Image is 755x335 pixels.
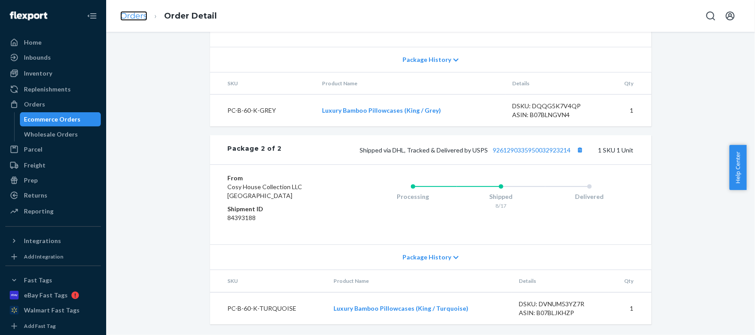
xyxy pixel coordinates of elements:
div: DSKU: DQQG5K7V4QP [513,102,596,110]
th: Qty [602,72,651,95]
button: Help Center [729,145,747,190]
th: Details [512,270,609,292]
div: Delivered [545,192,634,201]
div: Wholesale Orders [24,130,78,139]
button: Open Search Box [702,7,720,25]
div: Inbounds [24,53,51,62]
ol: breadcrumbs [113,3,224,29]
th: SKU [210,270,327,292]
a: Order Detail [164,11,217,21]
td: 1 [602,95,651,127]
div: Freight [24,161,46,170]
div: Reporting [24,207,54,216]
a: Orders [120,11,147,21]
div: Parcel [24,145,42,154]
th: Product Name [326,270,512,292]
span: Shipped via DHL, Tracked & Delivered by USPS [360,146,586,154]
button: Open account menu [721,7,739,25]
span: Package History [402,55,451,64]
div: ASIN: B07BLNGVN4 [513,110,596,119]
a: Home [5,35,101,49]
a: Reporting [5,204,101,218]
div: 1 SKU 1 Unit [282,144,633,156]
div: Processing [369,192,457,201]
a: Parcel [5,142,101,156]
a: Freight [5,158,101,172]
dd: 84393188 [228,213,333,222]
div: Home [24,38,42,47]
a: Luxury Bamboo Pillowcases (King / Grey) [322,107,441,114]
img: Flexport logo [10,11,47,20]
td: PC-B-60-K-GREY [210,95,315,127]
div: Prep [24,176,38,185]
div: Fast Tags [24,276,52,285]
a: 9261290335950032923214 [493,146,571,154]
a: Inventory [5,66,101,80]
dt: From [228,174,333,183]
span: Cosy House Collection LLC [GEOGRAPHIC_DATA] [228,183,303,199]
th: SKU [210,72,315,95]
div: ASIN: B07BLJKHZP [519,308,602,317]
div: Orders [24,100,45,109]
td: PC-B-60-K-TURQUOISE [210,292,327,324]
div: Package 2 of 2 [228,144,282,156]
td: 1 [609,292,652,324]
div: Returns [24,191,47,200]
div: Replenishments [24,85,71,94]
a: Ecommerce Orders [20,112,101,126]
a: Inbounds [5,50,101,65]
div: Add Fast Tag [24,322,56,330]
button: Integrations [5,234,101,248]
a: Prep [5,173,101,187]
dt: Shipment ID [228,205,333,213]
a: Luxury Bamboo Pillowcases (King / Turquoise) [333,305,468,312]
div: Add Integration [24,253,63,260]
div: Shipped [457,192,545,201]
a: Add Integration [5,251,101,262]
button: Copy tracking number [575,144,586,156]
a: Orders [5,97,101,111]
button: Fast Tags [5,273,101,287]
a: Walmart Fast Tags [5,303,101,317]
button: Close Navigation [83,7,101,25]
div: Ecommerce Orders [24,115,81,124]
div: Inventory [24,69,52,78]
a: Wholesale Orders [20,127,101,141]
span: Package History [402,253,451,262]
div: eBay Fast Tags [24,291,68,300]
div: Walmart Fast Tags [24,306,80,315]
div: DSKU: DVNUM53YZ7R [519,300,602,308]
div: Integrations [24,236,61,245]
a: eBay Fast Tags [5,288,101,302]
a: Add Fast Tag [5,321,101,331]
th: Details [506,72,603,95]
a: Returns [5,188,101,202]
div: 8/17 [457,202,545,209]
a: Replenishments [5,82,101,96]
th: Qty [609,270,652,292]
th: Product Name [315,72,506,95]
